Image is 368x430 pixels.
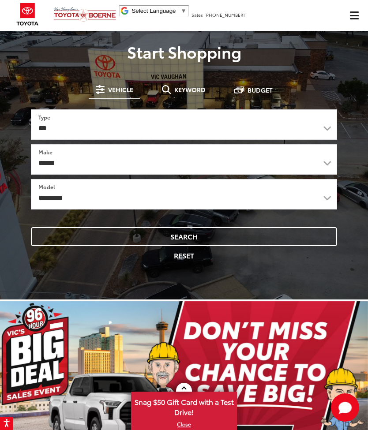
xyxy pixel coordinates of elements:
span: Vehicle [108,86,133,93]
span: ▼ [180,7,186,14]
button: Toggle Chat Window [331,393,359,422]
span: Snag $50 Gift Card with a Test Drive! [132,393,236,419]
p: Start Shopping [7,43,361,60]
span: [PHONE_NUMBER] [204,11,245,18]
label: Type [38,113,50,121]
span: Keyword [174,86,206,93]
img: Vic Vaughan Toyota of Boerne [53,7,116,22]
svg: Start Chat [331,393,359,422]
span: Sales [192,11,203,18]
button: Reset [31,246,337,265]
a: Select Language​ [131,7,186,14]
label: Model [38,183,55,191]
label: Make [38,148,53,156]
span: Select Language [131,7,176,14]
span: Budget [248,87,273,93]
button: Search [31,227,337,246]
